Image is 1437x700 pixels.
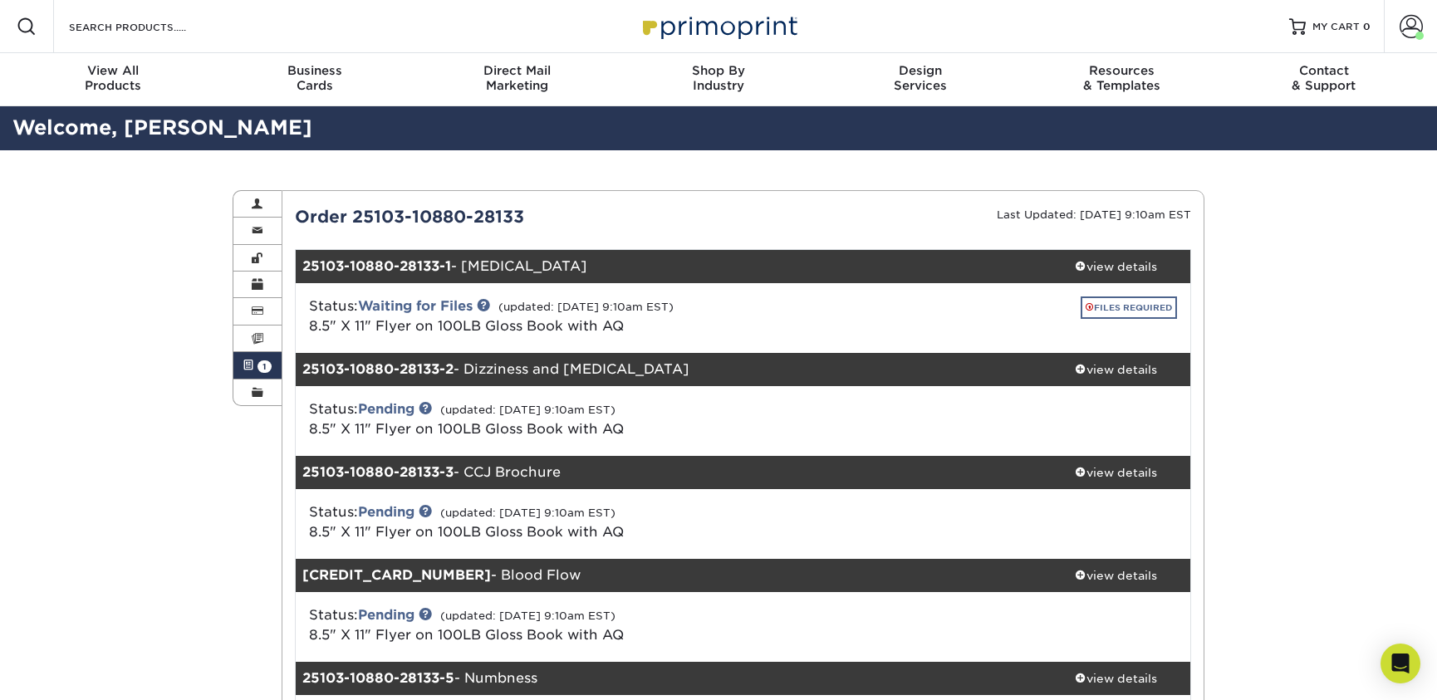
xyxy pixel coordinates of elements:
div: Status: [297,399,892,439]
a: Shop ByIndustry [618,53,820,106]
div: Cards [214,63,416,93]
span: Resources [1021,63,1223,78]
input: SEARCH PRODUCTS..... [67,17,229,37]
div: Open Intercom Messenger [1381,644,1420,683]
span: Shop By [618,63,820,78]
a: 8.5" X 11" Flyer on 100LB Gloss Book with AQ [309,421,624,437]
span: View All [12,63,214,78]
a: view details [1041,662,1190,695]
div: - [MEDICAL_DATA] [296,250,1042,283]
strong: 25103-10880-28133-1 [302,258,451,274]
div: view details [1041,258,1190,275]
span: 1 [257,360,272,373]
a: view details [1041,456,1190,489]
span: Business [214,63,416,78]
div: - Dizziness and [MEDICAL_DATA] [296,353,1042,386]
a: Direct MailMarketing [416,53,618,106]
strong: 25103-10880-28133-5 [302,670,454,686]
div: - Blood Flow [296,559,1042,592]
div: Industry [618,63,820,93]
a: 8.5" X 11" Flyer on 100LB Gloss Book with AQ [309,524,624,540]
a: View AllProducts [12,53,214,106]
a: view details [1041,353,1190,386]
div: view details [1041,567,1190,584]
span: Contact [1223,63,1425,78]
a: FILES REQUIRED [1081,296,1177,319]
a: view details [1041,250,1190,283]
strong: 25103-10880-28133-2 [302,361,454,377]
span: 0 [1363,21,1371,32]
a: DesignServices [819,53,1021,106]
div: - Numbness [296,662,1042,695]
span: MY CART [1312,20,1360,34]
div: Status: [297,502,892,542]
a: 1 [233,352,282,379]
div: Marketing [416,63,618,93]
small: Last Updated: [DATE] 9:10am EST [997,208,1191,221]
div: Status: [297,296,892,336]
div: & Templates [1021,63,1223,93]
a: Waiting for Files [358,298,473,314]
div: Order 25103-10880-28133 [282,204,743,229]
a: 8.5" X 11" Flyer on 100LB Gloss Book with AQ [309,627,624,643]
div: - CCJ Brochure [296,456,1042,489]
small: (updated: [DATE] 9:10am EST) [440,507,616,519]
div: Products [12,63,214,93]
div: view details [1041,361,1190,378]
a: view details [1041,559,1190,592]
span: Direct Mail [416,63,618,78]
div: Services [819,63,1021,93]
a: Pending [358,504,414,520]
small: (updated: [DATE] 9:10am EST) [498,301,674,313]
small: (updated: [DATE] 9:10am EST) [440,609,616,622]
a: 8.5" X 11" Flyer on 100LB Gloss Book with AQ [309,318,624,334]
a: Pending [358,607,414,623]
span: Design [819,63,1021,78]
small: (updated: [DATE] 9:10am EST) [440,404,616,416]
div: & Support [1223,63,1425,93]
strong: 25103-10880-28133-3 [302,464,454,480]
div: Status: [297,605,892,645]
strong: [CREDIT_CARD_NUMBER] [302,567,491,583]
div: view details [1041,464,1190,481]
a: Contact& Support [1223,53,1425,106]
a: Resources& Templates [1021,53,1223,106]
img: Primoprint [635,8,802,44]
a: BusinessCards [214,53,416,106]
a: Pending [358,401,414,417]
div: view details [1041,670,1190,687]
